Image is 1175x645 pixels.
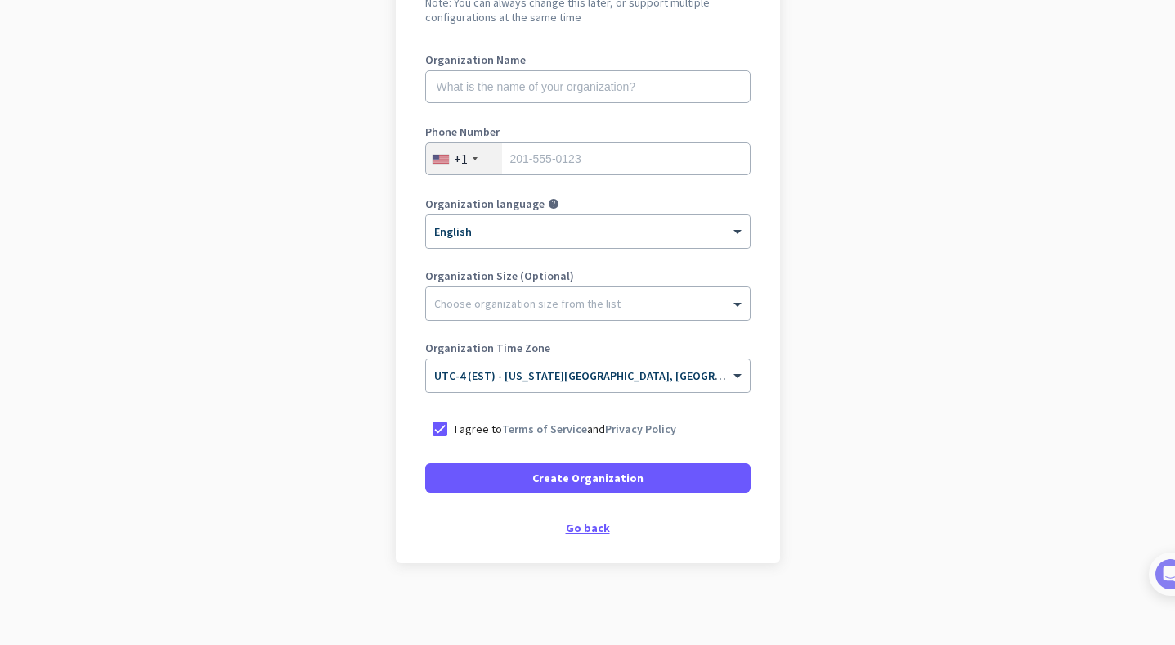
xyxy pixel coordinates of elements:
[425,270,751,282] label: Organization Size (Optional)
[548,198,559,210] i: help
[455,421,676,437] p: I agree to and
[425,522,751,534] div: Go back
[454,151,468,167] div: +1
[425,70,751,103] input: What is the name of your organization?
[502,422,587,436] a: Terms of Service
[425,342,751,354] label: Organization Time Zone
[425,54,751,65] label: Organization Name
[605,422,676,436] a: Privacy Policy
[425,142,751,175] input: 201-555-0123
[425,463,751,493] button: Create Organization
[425,126,751,138] label: Phone Number
[532,470,644,486] span: Create Organization
[425,198,545,210] label: Organization language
